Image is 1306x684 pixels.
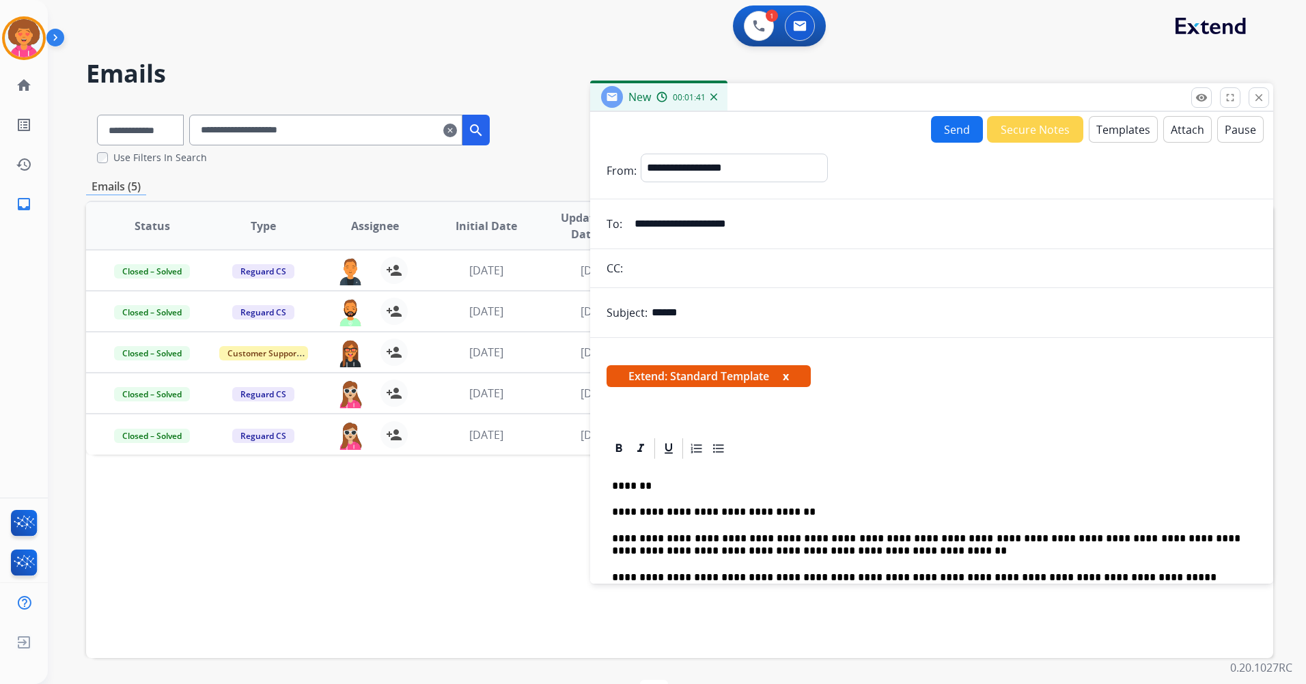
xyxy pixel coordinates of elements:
[337,421,364,450] img: agent-avatar
[113,151,207,165] label: Use Filters In Search
[86,60,1273,87] h2: Emails
[1224,91,1236,104] mat-icon: fullscreen
[114,305,190,319] span: Closed – Solved
[337,380,364,408] img: agent-avatar
[386,385,402,401] mat-icon: person_add
[114,264,190,279] span: Closed – Solved
[5,19,43,57] img: avatar
[1253,91,1265,104] mat-icon: close
[232,264,294,279] span: Reguard CS
[987,116,1083,143] button: Secure Notes
[16,196,32,212] mat-icon: inbox
[469,386,503,401] span: [DATE]
[1230,659,1292,676] p: 0.20.1027RC
[456,218,517,234] span: Initial Date
[469,304,503,319] span: [DATE]
[630,438,651,459] div: Italic
[581,345,615,360] span: [DATE]
[135,218,170,234] span: Status
[386,344,402,360] mat-icon: person_add
[386,262,402,279] mat-icon: person_add
[607,260,623,276] p: CC:
[337,339,364,367] img: agent-avatar
[114,429,190,443] span: Closed – Solved
[232,429,294,443] span: Reguard CS
[232,305,294,319] span: Reguard CS
[607,304,648,321] p: Subject:
[609,438,629,459] div: Bold
[1217,116,1264,143] button: Pause
[581,427,615,442] span: [DATE]
[443,122,457,139] mat-icon: clear
[708,438,729,459] div: Bullet List
[232,387,294,401] span: Reguard CS
[114,387,190,401] span: Closed – Solved
[16,77,32,94] mat-icon: home
[766,10,778,22] div: 1
[581,304,615,319] span: [DATE]
[386,303,402,319] mat-icon: person_add
[931,116,983,143] button: Send
[553,210,615,242] span: Updated Date
[337,257,364,285] img: agent-avatar
[1195,91,1208,104] mat-icon: remove_red_eye
[581,263,615,278] span: [DATE]
[386,427,402,443] mat-icon: person_add
[337,298,364,326] img: agent-avatar
[351,218,399,234] span: Assignee
[251,218,276,234] span: Type
[469,263,503,278] span: [DATE]
[468,122,484,139] mat-icon: search
[469,345,503,360] span: [DATE]
[469,427,503,442] span: [DATE]
[581,386,615,401] span: [DATE]
[219,346,308,360] span: Customer Support
[607,216,622,232] p: To:
[783,368,789,384] button: x
[16,117,32,133] mat-icon: list_alt
[1163,116,1212,143] button: Attach
[86,178,146,195] p: Emails (5)
[1089,116,1158,143] button: Templates
[114,346,190,360] span: Closed – Solved
[607,162,637,179] p: From:
[607,365,811,387] span: Extend: Standard Template
[16,156,32,173] mat-icon: history
[673,92,706,103] span: 00:01:41
[628,89,651,104] span: New
[658,438,679,459] div: Underline
[686,438,707,459] div: Ordered List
